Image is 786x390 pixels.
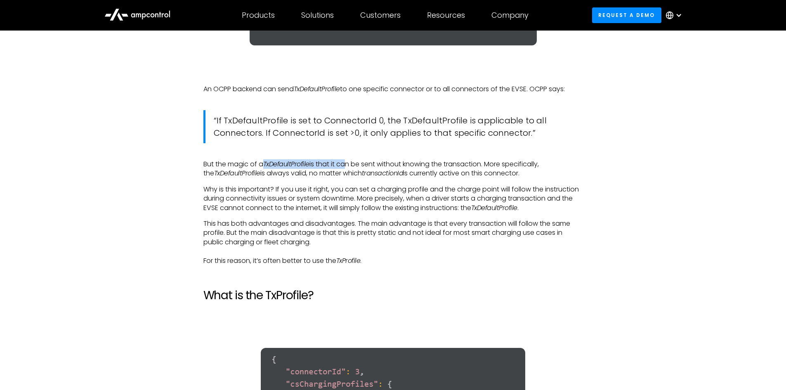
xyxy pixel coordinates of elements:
p: ‍ [203,316,583,325]
p: Why is this important? If you use it right, you can set a charging profile and the charge point w... [203,185,583,213]
div: Products [242,11,275,20]
div: Solutions [301,11,334,20]
em: TxDefaultProfile [263,159,309,169]
em: TxDefaultProfile [294,84,340,94]
blockquote: “If TxDefaultProfile is set to ConnectorId 0, the TxDefaultProfile is applicable to all Connector... [203,110,583,143]
div: Customers [360,11,401,20]
div: Resources [427,11,465,20]
p: But the magic of a is that it can be sent without knowing the transaction. More specifically, the... [203,160,583,178]
p: This has both advantages and disadvantages. The main advantage is that every transaction will fol... [203,219,583,265]
div: Company [491,11,529,20]
em: transactionId [362,168,404,178]
a: Request a demo [592,7,661,23]
h2: What is the TxProfile? [203,288,583,303]
em: TxDefaultProfile [471,203,517,213]
p: ‍ [203,69,583,78]
em: TxProfile [336,256,361,265]
p: An OCPP backend can send to one specific connector or to all connectors of the EVSE. OCPP says: [203,85,583,94]
em: TxDefaultProfile [214,168,260,178]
